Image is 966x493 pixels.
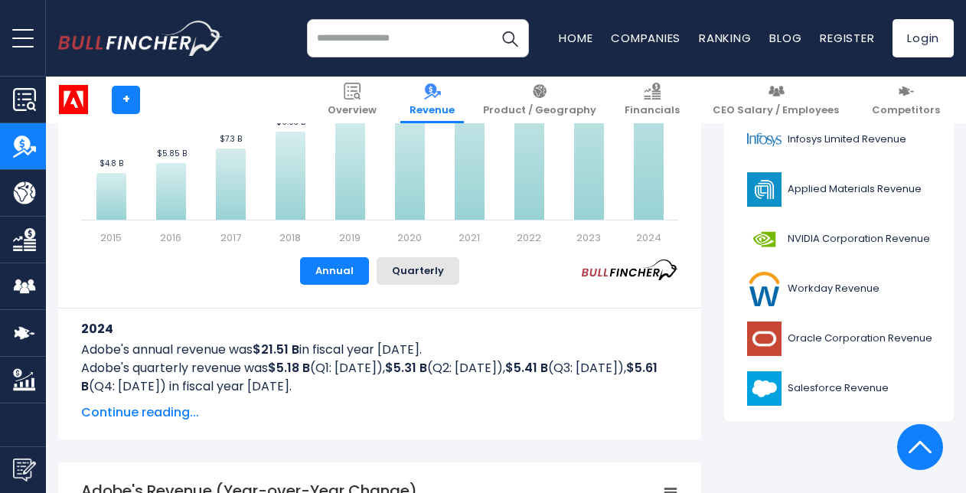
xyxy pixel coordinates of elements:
text: 2023 [576,230,601,245]
span: CEO Salary / Employees [713,104,839,117]
a: NVIDIA Corporation Revenue [736,218,942,260]
p: Adobe's annual revenue was in fiscal year [DATE]. [81,341,678,359]
a: Register [820,30,874,46]
img: bullfincher logo [58,21,223,56]
text: $7.3 B [220,133,242,145]
a: Infosys Limited Revenue [736,119,942,161]
h3: 2024 [81,319,678,338]
text: 2021 [459,230,480,245]
img: ORCL logo [745,322,783,356]
span: Competitors [872,104,940,117]
a: Overview [318,77,386,123]
b: $5.18 B [268,359,310,377]
text: 2017 [220,230,241,245]
img: CRM logo [745,371,783,406]
a: Competitors [863,77,949,123]
text: 2020 [397,230,422,245]
a: Product / Geography [474,77,605,123]
b: $5.41 B [505,359,548,377]
a: Ranking [699,30,751,46]
button: Quarterly [377,257,459,285]
span: Continue reading... [81,403,678,422]
a: Login [893,19,954,57]
button: Annual [300,257,369,285]
text: 2024 [636,230,661,245]
a: Workday Revenue [736,268,942,310]
p: Adobe's quarterly revenue was (Q1: [DATE]), (Q2: [DATE]), (Q3: [DATE]), (Q4: [DATE]) in fiscal ye... [81,359,678,396]
img: AMAT logo [745,172,783,207]
span: Product / Geography [483,104,596,117]
a: + [112,86,140,114]
text: 2018 [279,230,301,245]
b: $5.61 B [81,359,658,395]
a: Companies [611,30,680,46]
img: INFY logo [745,122,783,157]
a: Revenue [400,77,464,123]
span: Financials [625,104,680,117]
text: $5.85 B [157,148,187,159]
button: Search [491,19,529,57]
b: $21.51 B [253,341,299,358]
text: 2019 [339,230,361,245]
text: 2015 [100,230,122,245]
span: Overview [328,104,377,117]
img: ADBE logo [59,85,88,114]
text: 2022 [517,230,541,245]
text: $4.8 B [100,158,123,169]
span: Revenue [410,104,455,117]
a: Oracle Corporation Revenue [736,318,942,360]
img: WDAY logo [745,272,783,306]
a: Salesforce Revenue [736,367,942,410]
a: Financials [615,77,689,123]
b: $5.31 B [385,359,427,377]
text: 2016 [160,230,181,245]
a: Blog [769,30,801,46]
a: Home [559,30,592,46]
a: Applied Materials Revenue [736,168,942,211]
a: CEO Salary / Employees [703,77,848,123]
a: Go to homepage [58,21,223,56]
img: NVDA logo [745,222,783,256]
